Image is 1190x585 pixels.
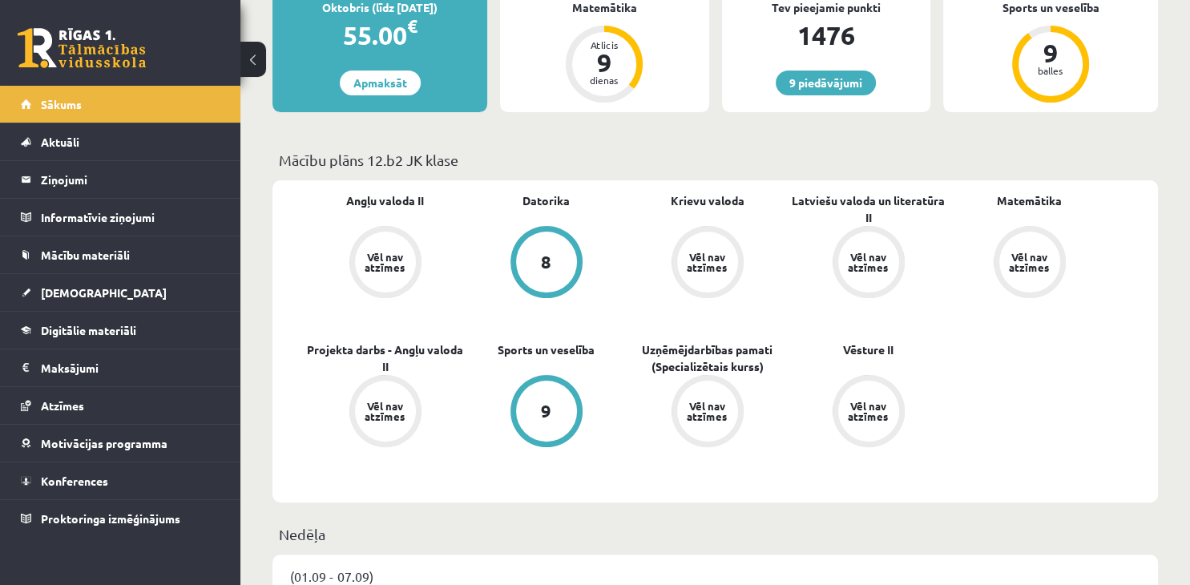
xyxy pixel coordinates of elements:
a: Datorika [522,192,570,209]
span: Motivācijas programma [41,436,167,450]
div: balles [1027,66,1075,75]
a: Vēl nav atzīmes [949,226,1110,301]
span: Digitālie materiāli [41,323,136,337]
a: Matemātika [997,192,1062,209]
div: 9 [580,50,628,75]
div: 8 [541,253,551,271]
a: Rīgas 1. Tālmācības vidusskola [18,28,146,68]
a: Vēl nav atzīmes [788,226,949,301]
div: Vēl nav atzīmes [685,252,730,272]
a: Sākums [21,86,220,123]
a: Apmaksāt [340,71,421,95]
p: Mācību plāns 12.b2 JK klase [279,149,1152,171]
span: Mācību materiāli [41,248,130,262]
span: Aktuāli [41,135,79,149]
a: 8 [466,226,627,301]
p: Nedēļa [279,523,1152,545]
div: Vēl nav atzīmes [1007,252,1052,272]
a: Angļu valoda II [346,192,424,209]
a: Vēl nav atzīmes [305,375,466,450]
div: dienas [580,75,628,85]
a: Uzņēmējdarbības pamati (Specializētais kurss) [627,341,788,375]
div: Vēl nav atzīmes [846,401,891,422]
legend: Maksājumi [41,349,220,386]
legend: Informatīvie ziņojumi [41,199,220,236]
div: Vēl nav atzīmes [846,252,891,272]
span: Konferences [41,474,108,488]
a: Ziņojumi [21,161,220,198]
span: Proktoringa izmēģinājums [41,511,180,526]
a: Vēl nav atzīmes [305,226,466,301]
a: 9 piedāvājumi [776,71,876,95]
a: Krievu valoda [671,192,744,209]
div: Vēl nav atzīmes [363,401,408,422]
a: Konferences [21,462,220,499]
div: 55.00 [272,16,487,54]
a: Vēl nav atzīmes [627,226,788,301]
a: Proktoringa izmēģinājums [21,500,220,537]
a: Vēl nav atzīmes [788,375,949,450]
a: Informatīvie ziņojumi [21,199,220,236]
div: Atlicis [580,40,628,50]
div: 9 [541,402,551,420]
a: Mācību materiāli [21,236,220,273]
a: Aktuāli [21,123,220,160]
a: 9 [466,375,627,450]
a: Sports un veselība [498,341,595,358]
a: Atzīmes [21,387,220,424]
span: Sākums [41,97,82,111]
a: Vēl nav atzīmes [627,375,788,450]
a: Latviešu valoda un literatūra II [788,192,949,226]
span: Atzīmes [41,398,84,413]
div: Vēl nav atzīmes [363,252,408,272]
a: [DEMOGRAPHIC_DATA] [21,274,220,311]
span: € [407,14,418,38]
a: Projekta darbs - Angļu valoda II [305,341,466,375]
legend: Ziņojumi [41,161,220,198]
div: 9 [1027,40,1075,66]
a: Motivācijas programma [21,425,220,462]
a: Maksājumi [21,349,220,386]
div: 1476 [722,16,930,54]
div: Vēl nav atzīmes [685,401,730,422]
a: Vēsture II [843,341,894,358]
a: Digitālie materiāli [21,312,220,349]
span: [DEMOGRAPHIC_DATA] [41,285,167,300]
